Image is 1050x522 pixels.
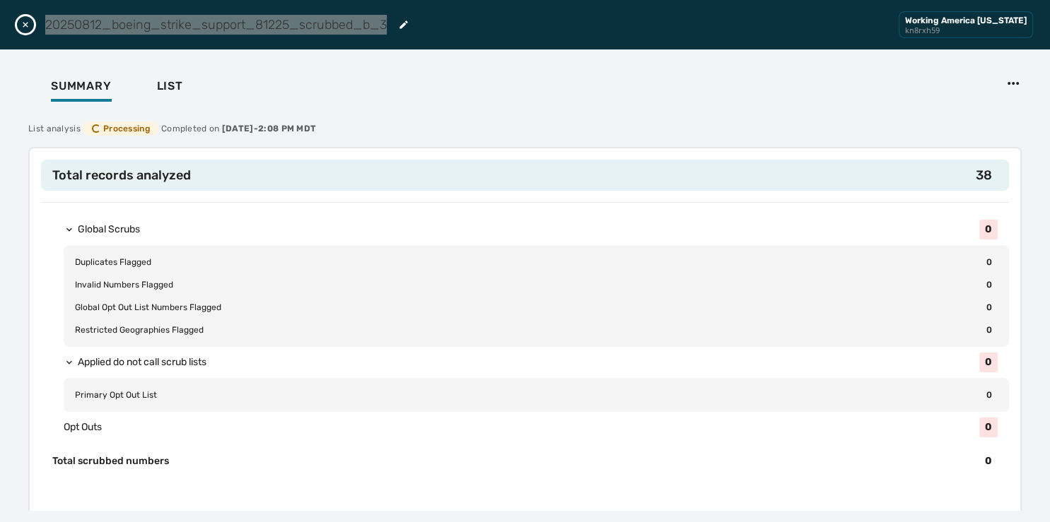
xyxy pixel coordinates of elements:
[75,389,157,401] span: Primary Opt Out List
[75,256,151,268] span: Duplicates Flagged
[52,454,169,468] span: Total scrubbed numbers
[979,454,998,468] span: 0
[905,15,1027,26] div: Working America [US_STATE]
[64,214,1009,245] button: Global Scrubs0
[64,347,1009,378] button: Applied do not call scrub lists0
[981,389,998,401] span: 0
[146,72,194,105] button: List
[157,79,183,93] span: List
[75,302,221,313] span: Global Opt Out List Numbers Flagged
[981,279,998,290] span: 0
[979,220,998,239] span: 0
[981,302,998,313] span: 0
[161,123,316,134] span: Completed on
[981,324,998,336] span: 0
[222,124,316,134] span: [DATE] - 2:08 PM MDT
[92,123,150,134] span: Processing
[979,352,998,372] span: 0
[78,223,140,237] span: Global Scrubs
[64,420,102,434] span: Opt Outs
[970,165,998,185] span: 38
[981,256,998,268] span: 0
[45,15,387,35] h2: 20250812_boeing_strike_support_81225_scrubbed_b_3
[78,355,206,369] span: Applied do not call scrub lists
[398,19,409,30] button: Edit List
[979,417,998,437] span: 0
[75,324,204,336] span: Restricted Geographies Flagged
[52,165,191,185] span: Total records analyzed
[75,279,173,290] span: Invalid Numbers Flagged
[51,79,112,93] span: Summary
[40,72,123,105] button: Summary
[905,26,1027,35] div: kn8rxh59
